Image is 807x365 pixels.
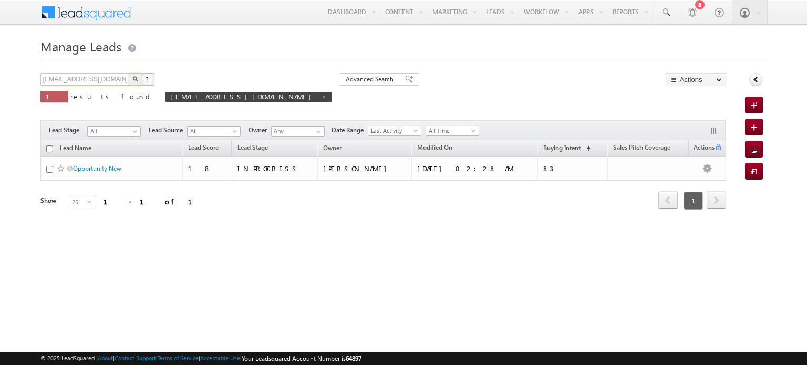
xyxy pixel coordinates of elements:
[332,126,368,135] span: Date Range
[707,191,726,209] span: next
[98,354,113,361] a: About
[666,73,726,86] button: Actions
[115,354,156,361] a: Contact Support
[170,92,316,101] span: [EMAIL_ADDRESS][DOMAIN_NAME]
[613,143,670,151] span: Sales Pitch Coverage
[142,73,154,86] button: ?
[426,126,479,136] a: All Time
[146,75,150,84] span: ?
[368,126,418,135] span: Last Activity
[426,126,476,135] span: All Time
[417,143,452,151] span: Modified On
[271,126,325,137] input: Type to Search
[323,144,342,152] span: Owner
[187,126,241,137] a: All
[188,127,237,136] span: All
[88,127,138,136] span: All
[608,142,676,155] a: Sales Pitch Coverage
[707,192,726,209] a: next
[249,126,271,135] span: Owner
[582,144,591,153] span: (sorted ascending)
[242,354,361,362] span: Your Leadsquared Account Number is
[417,164,533,173] div: [DATE] 02:28 AM
[70,196,87,208] span: 25
[49,126,87,135] span: Lead Stage
[40,353,361,363] span: © 2025 LeadSquared | | | | |
[658,192,678,209] a: prev
[346,354,361,362] span: 64897
[87,126,141,137] a: All
[70,92,154,101] span: results found
[543,144,581,152] span: Buying Intent
[73,164,121,172] a: Opportunity New
[46,145,53,152] input: Check all records
[40,38,121,55] span: Manage Leads
[346,75,397,84] span: Advanced Search
[40,196,61,205] div: Show
[323,164,407,173] div: [PERSON_NAME]
[689,142,715,155] span: Actions
[149,126,187,135] span: Lead Source
[188,164,227,173] div: 18
[132,76,138,81] img: Search
[237,164,313,173] div: IN_PROGRESS
[104,195,205,207] div: 1 - 1 of 1
[158,354,199,361] a: Terms of Service
[543,164,603,173] div: 83
[87,199,96,204] span: select
[311,127,324,137] a: Show All Items
[46,92,63,101] span: 1
[658,191,678,209] span: prev
[232,142,273,155] a: Lead Stage
[183,142,224,155] a: Lead Score
[237,143,268,151] span: Lead Stage
[368,126,421,136] a: Last Activity
[412,142,458,155] a: Modified On
[55,142,97,156] a: Lead Name
[538,142,596,155] a: Buying Intent (sorted ascending)
[188,143,219,151] span: Lead Score
[684,192,703,210] span: 1
[200,354,240,361] a: Acceptable Use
